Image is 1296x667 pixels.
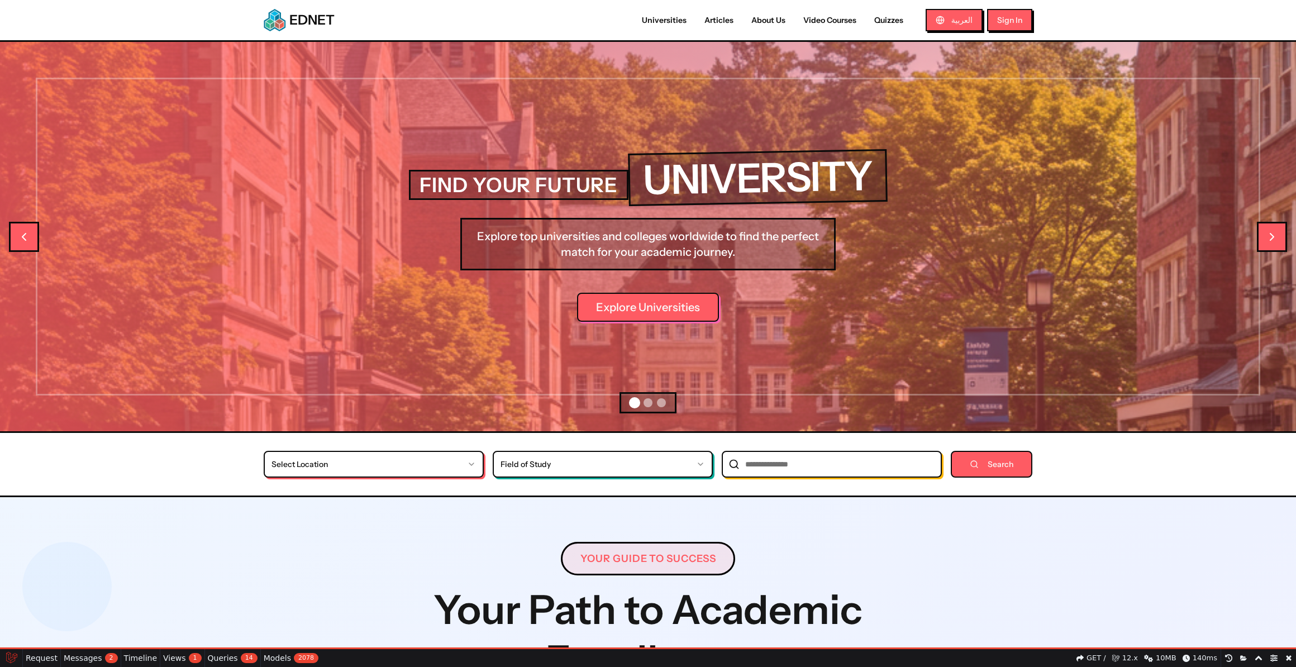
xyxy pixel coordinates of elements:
span: 1 [189,653,202,663]
span: 2 [105,653,118,663]
input: University name search [722,451,942,478]
a: Explore Universities [577,293,719,322]
button: Go to slide 3 [657,398,666,407]
button: Go to slide 1 [629,397,640,408]
button: Search universities [951,451,1032,478]
button: Sign In [987,9,1032,31]
img: EDNET [264,9,286,31]
h1: UNIVERSITY [628,149,888,206]
a: Quizzes [865,15,912,26]
span: 2078 [294,653,318,663]
span: 14 [241,653,258,663]
span: Your Guide to Success [561,542,736,575]
button: Next slide [1257,222,1287,252]
p: Explore top universities and colleges worldwide to find the perfect match for your academic journey. [460,218,836,270]
a: EDNETEDNET [264,9,335,31]
a: Universities [633,15,695,26]
button: العربية [926,9,983,31]
h2: FIND YOUR FUTURE [409,170,628,200]
button: Previous slide [9,222,39,252]
span: EDNET [289,11,335,29]
a: Video Courses [794,15,865,26]
button: Go to slide 2 [644,398,652,407]
a: About Us [742,15,794,26]
a: Articles [695,15,742,26]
